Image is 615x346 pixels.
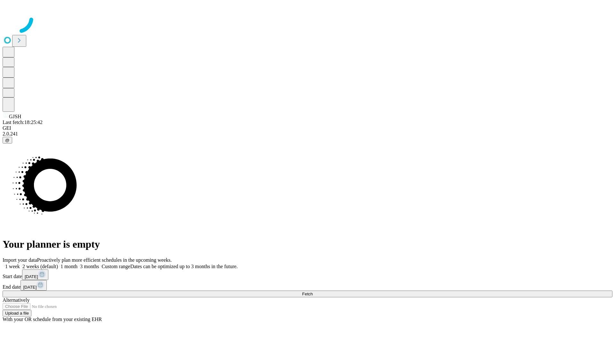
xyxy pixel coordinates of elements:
[102,264,130,269] span: Custom range
[3,297,29,303] span: Alternatively
[3,269,612,280] div: Start date
[20,280,47,291] button: [DATE]
[130,264,238,269] span: Dates can be optimized up to 3 months in the future.
[9,114,21,119] span: GJSH
[37,257,172,263] span: Proactively plan more efficient schedules in the upcoming weeks.
[302,292,313,296] span: Fetch
[5,264,20,269] span: 1 week
[80,264,99,269] span: 3 months
[5,138,10,143] span: @
[3,125,612,131] div: GEI
[3,137,12,144] button: @
[3,238,612,250] h1: Your planner is empty
[3,317,102,322] span: With your OR schedule from your existing EHR
[3,310,31,317] button: Upload a file
[3,291,612,297] button: Fetch
[25,274,38,279] span: [DATE]
[3,257,37,263] span: Import your data
[61,264,78,269] span: 1 month
[3,119,43,125] span: Last fetch: 18:25:42
[3,280,612,291] div: End date
[23,285,37,290] span: [DATE]
[22,269,48,280] button: [DATE]
[3,131,612,137] div: 2.0.241
[22,264,58,269] span: 2 weeks (default)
